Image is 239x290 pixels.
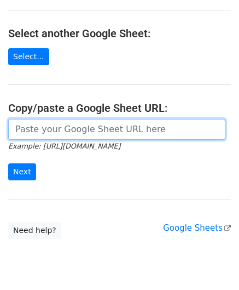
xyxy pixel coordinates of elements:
[8,119,225,140] input: Paste your Google Sheet URL here
[8,101,231,115] h4: Copy/paste a Google Sheet URL:
[8,222,61,239] a: Need help?
[8,142,120,150] small: Example: [URL][DOMAIN_NAME]
[163,223,231,233] a: Google Sheets
[8,48,49,65] a: Select...
[8,163,36,180] input: Next
[8,27,231,40] h4: Select another Google Sheet:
